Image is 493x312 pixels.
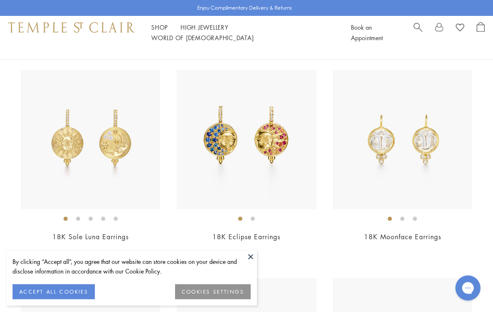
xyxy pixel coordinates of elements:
[414,22,422,43] a: Search
[8,22,135,32] img: Temple St. Clair
[151,22,332,43] nav: Main navigation
[451,273,485,304] iframe: Gorgias live chat messenger
[175,284,251,299] button: COOKIES SETTINGS
[180,23,229,31] a: High JewelleryHigh Jewellery
[151,23,168,31] a: ShopShop
[197,4,292,12] p: Enjoy Complimentary Delivery & Returns
[13,284,95,299] button: ACCEPT ALL COOKIES
[21,70,160,210] img: 18K Sole Luna Earrings
[212,233,280,242] a: 18K Eclipse Earrings
[13,257,251,276] div: By clicking “Accept all”, you agree that our website can store cookies on your device and disclos...
[177,70,316,210] img: 18K Eclipse Earrings
[52,233,129,242] a: 18K Sole Luna Earrings
[351,23,383,42] a: Book an Appointment
[333,70,472,210] img: 18K Moonface Earrings
[364,233,441,242] a: 18K Moonface Earrings
[151,33,254,42] a: World of [DEMOGRAPHIC_DATA]World of [DEMOGRAPHIC_DATA]
[477,22,485,43] a: Open Shopping Bag
[456,22,464,35] a: View Wishlist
